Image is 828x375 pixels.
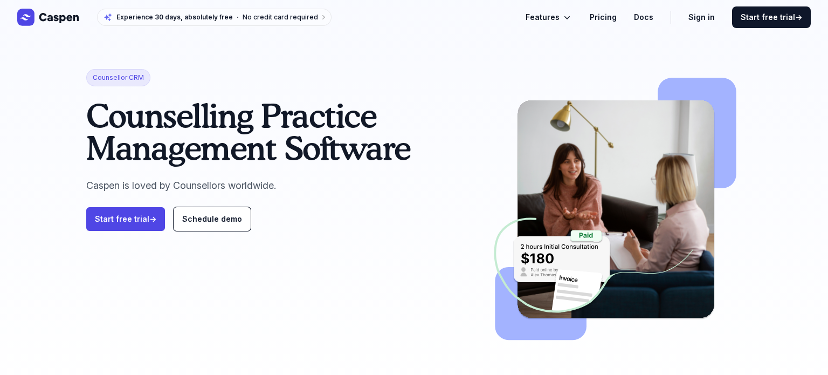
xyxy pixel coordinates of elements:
span: → [795,12,802,22]
span: No credit card required [243,13,318,21]
a: Start free trial [86,207,165,231]
a: Schedule demo [174,207,251,231]
a: Experience 30 days, absolutely freeNo credit card required [97,9,332,26]
span: Schedule demo [182,214,242,223]
span: Experience 30 days, absolutely free [116,13,233,22]
span: Start free trial [741,12,802,23]
span: → [149,214,156,223]
button: Features [526,11,572,24]
a: Pricing [590,11,617,24]
span: Features [526,11,560,24]
h1: Counselling Practice Management Software [86,99,473,164]
p: Caspen is loved by Counsellors worldwide. [86,177,473,194]
a: Start free trial [732,6,811,28]
span: Counsellor CRM [86,69,150,86]
a: Docs [634,11,653,24]
a: Sign in [688,11,715,24]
